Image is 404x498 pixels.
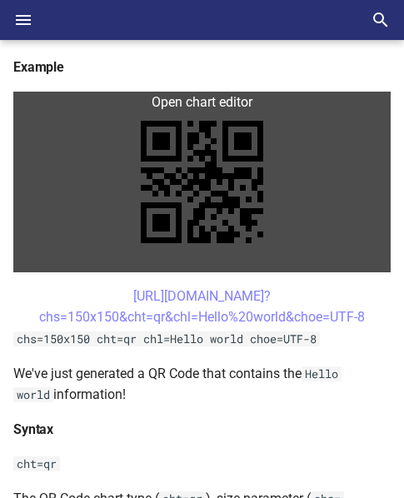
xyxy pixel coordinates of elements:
a: [URL][DOMAIN_NAME]?chs=150x150&cht=qr&chl=Hello%20world&choe=UTF-8 [39,288,365,326]
code: cht=qr [13,456,60,471]
code: chs=150x150 cht=qr chl=Hello world choe=UTF-8 [13,331,320,346]
h4: Syntax [13,419,391,441]
p: We've just generated a QR Code that contains the information! [13,363,391,406]
h4: Example [13,57,391,78]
